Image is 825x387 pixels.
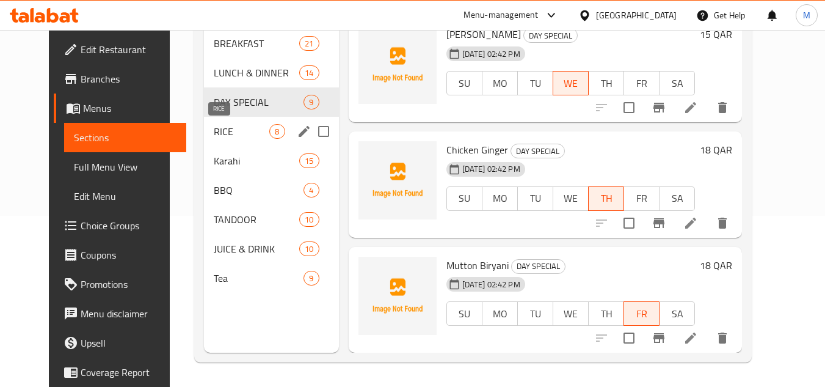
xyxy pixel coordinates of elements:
span: 15 [300,155,318,167]
span: TH [594,190,619,207]
button: delete [708,208,737,238]
span: Karahi [214,153,299,168]
div: BREAKFAST21 [204,29,338,58]
span: DAY SPECIAL [214,95,303,109]
span: BBQ [214,183,303,197]
span: TU [523,305,548,323]
a: Coverage Report [54,358,187,387]
button: WE [553,301,589,326]
span: JUICE & DRINK [214,241,299,256]
span: 9 [304,97,318,108]
a: Menus [54,94,187,123]
span: WE [558,190,584,207]
div: items [303,95,319,109]
div: items [299,241,319,256]
button: FR [623,301,660,326]
a: Full Menu View [64,152,187,182]
span: Edit Restaurant [81,42,177,57]
div: Menu-management [463,8,539,23]
span: Sections [74,130,177,145]
span: Tea [214,271,303,286]
span: Menus [83,101,177,116]
span: M [803,9,810,22]
span: MO [487,190,513,207]
span: Coupons [81,248,177,262]
h6: 18 QAR [700,141,732,158]
span: DAY SPECIAL [511,144,564,158]
button: Branch-specific-item [644,208,674,238]
a: Choice Groups [54,211,187,240]
button: TU [517,186,553,211]
button: MO [482,71,518,95]
div: DAY SPECIAL9 [204,87,338,117]
button: Branch-specific-item [644,93,674,122]
div: items [299,212,319,227]
span: Menu disclaimer [81,306,177,321]
button: TH [588,301,624,326]
span: 10 [300,214,318,226]
a: Menu disclaimer [54,299,187,328]
span: SA [664,75,690,92]
div: JUICE & DRINK10 [204,234,338,264]
span: TANDOOR [214,212,299,227]
span: [DATE] 02:42 PM [457,163,525,175]
button: edit [295,122,313,141]
span: Select to update [616,95,642,120]
div: DAY SPECIAL [511,144,565,158]
span: 10 [300,243,318,255]
span: Select to update [616,210,642,236]
span: [DATE] 02:42 PM [457,48,525,60]
div: items [299,36,319,51]
div: RICE8edit [204,117,338,146]
a: Promotions [54,270,187,299]
span: Edit Menu [74,189,177,204]
span: SU [452,75,478,92]
span: RICE [214,124,269,139]
span: SU [452,305,478,323]
div: Karahi15 [204,146,338,175]
a: Edit Menu [64,182,187,211]
button: WE [553,186,589,211]
span: TU [523,75,548,92]
span: FR [629,305,655,323]
span: MO [487,305,513,323]
button: FR [623,186,660,211]
button: MO [482,186,518,211]
span: LUNCH & DINNER [214,65,299,80]
a: Upsell [54,328,187,358]
span: [PERSON_NAME] [446,25,521,43]
button: SA [659,71,695,95]
span: FR [629,190,655,207]
button: TH [588,186,624,211]
button: SU [446,301,482,326]
div: [GEOGRAPHIC_DATA] [596,9,677,22]
div: Tea9 [204,264,338,293]
nav: Menu sections [204,24,338,298]
img: Chicken Ginger [358,141,437,219]
div: items [299,65,319,80]
div: items [303,183,319,197]
span: 8 [270,126,284,138]
button: FR [623,71,660,95]
button: SA [659,301,695,326]
button: delete [708,323,737,353]
div: DAY SPECIAL [523,28,578,43]
a: Branches [54,64,187,94]
span: SU [452,190,478,207]
button: TU [517,301,553,326]
span: DAY SPECIAL [524,29,577,43]
span: TU [523,190,548,207]
button: delete [708,93,737,122]
a: Coupons [54,240,187,270]
span: Choice Groups [81,218,177,233]
div: LUNCH & DINNER14 [204,58,338,87]
button: MO [482,301,518,326]
h6: 15 QAR [700,26,732,43]
button: SU [446,71,482,95]
span: Promotions [81,277,177,292]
